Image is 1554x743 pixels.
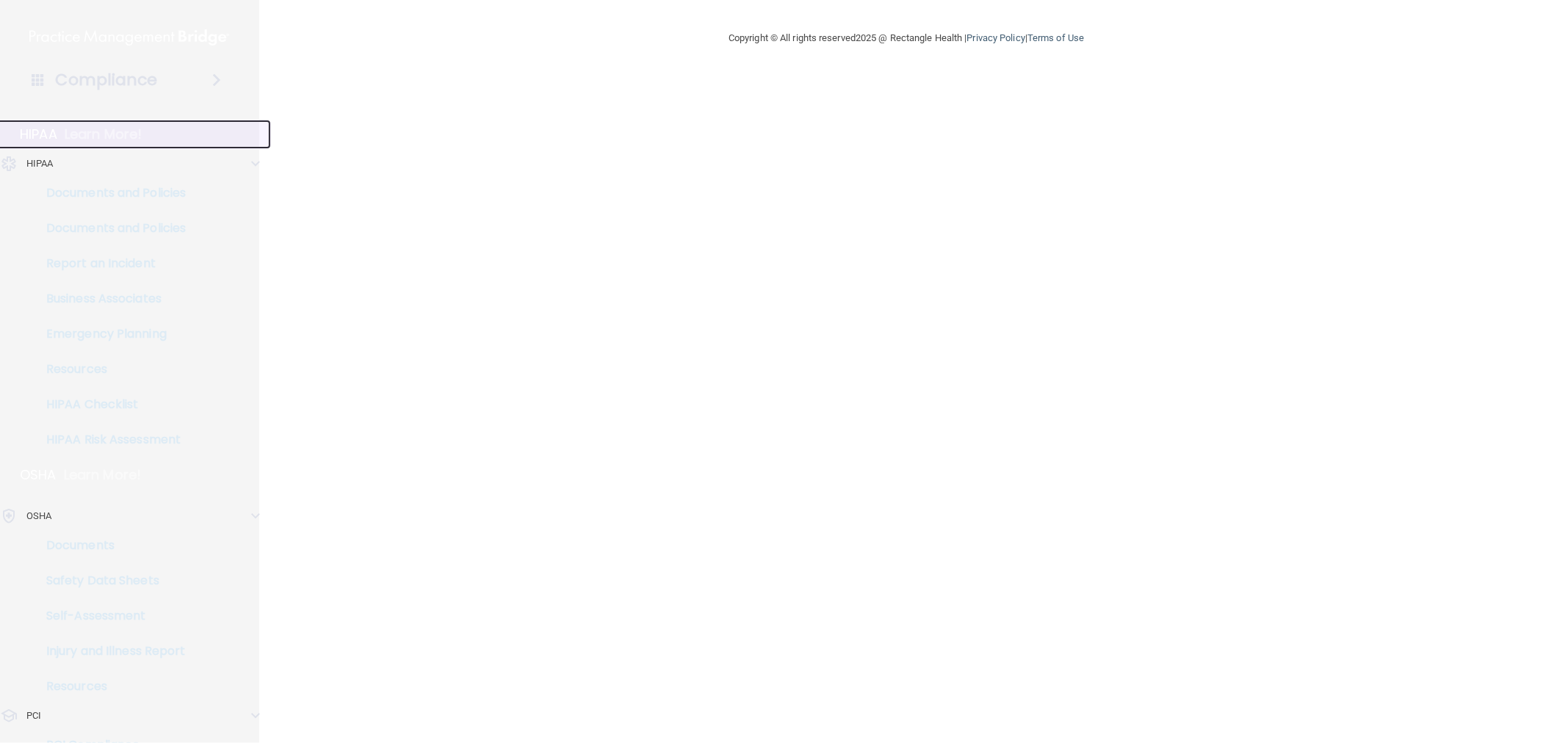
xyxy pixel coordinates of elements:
[10,538,210,553] p: Documents
[1027,32,1084,43] a: Terms of Use
[65,126,142,143] p: Learn More!
[10,186,210,200] p: Documents and Policies
[10,256,210,271] p: Report an Incident
[10,432,210,447] p: HIPAA Risk Assessment
[967,32,1025,43] a: Privacy Policy
[20,466,57,484] p: OSHA
[10,644,210,659] p: Injury and Illness Report
[10,291,210,306] p: Business Associates
[10,573,210,588] p: Safety Data Sheets
[10,609,210,623] p: Self-Assessment
[64,466,142,484] p: Learn More!
[10,221,210,236] p: Documents and Policies
[10,397,210,412] p: HIPAA Checklist
[55,70,157,90] h4: Compliance
[26,155,54,173] p: HIPAA
[10,679,210,694] p: Resources
[20,126,57,143] p: HIPAA
[26,707,41,725] p: PCI
[10,362,210,377] p: Resources
[29,23,229,52] img: PMB logo
[638,15,1174,62] div: Copyright © All rights reserved 2025 @ Rectangle Health | |
[10,327,210,341] p: Emergency Planning
[26,507,51,525] p: OSHA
